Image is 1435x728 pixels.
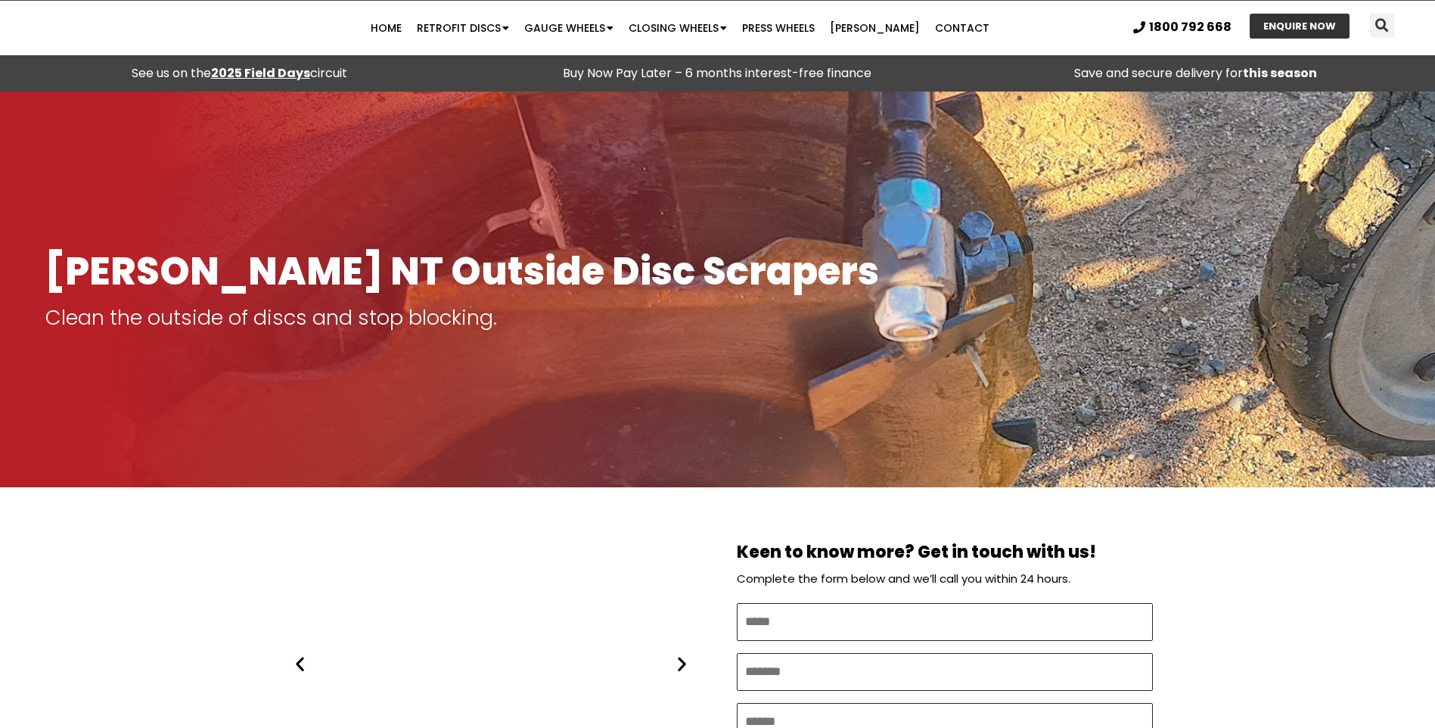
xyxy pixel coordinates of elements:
a: Press Wheels [735,13,822,43]
div: Previous slide [290,654,309,673]
h1: [PERSON_NAME] NT Outside Disc Scrapers [45,250,1390,292]
a: Contact [927,13,997,43]
img: Ryan NT logo [45,5,197,51]
a: 2025 Field Days [211,64,310,82]
a: 1800 792 668 [1133,21,1232,33]
div: Next slide [672,654,691,673]
a: Gauge Wheels [517,13,621,43]
span: ENQUIRE NOW [1263,21,1336,31]
strong: this season [1243,64,1317,82]
a: [PERSON_NAME] [822,13,927,43]
span: 1800 792 668 [1149,21,1232,33]
a: Home [363,13,409,43]
a: Closing Wheels [621,13,735,43]
nav: Menu [278,13,1082,43]
h2: Keen to know more? Get in touch with us! [737,544,1153,561]
p: Buy Now Pay Later – 6 months interest-free finance [486,63,949,84]
p: Complete the form below and we’ll call you within 24 hours. [737,568,1153,590]
p: Clean the outside of discs and stop blocking. [45,307,1390,328]
a: Retrofit Discs [409,13,517,43]
div: See us on the circuit [8,63,471,84]
a: ENQUIRE NOW [1250,14,1350,39]
p: Save and secure delivery for [964,63,1427,84]
div: Search [1370,14,1394,38]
